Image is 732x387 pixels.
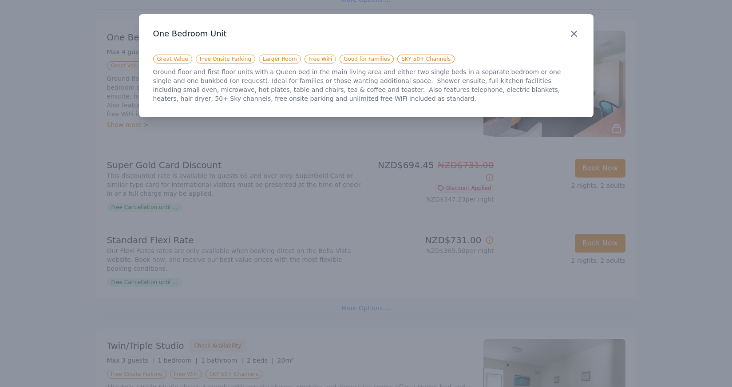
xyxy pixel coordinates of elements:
[153,55,192,63] span: Great Value
[153,28,579,39] h3: One Bedroom Unit
[153,67,579,103] p: Ground floor and first floor units with a Queen bed in the main living area and either two single...
[340,55,394,63] span: Good for Families
[305,55,336,63] span: Free WiFi
[397,55,455,63] span: SKY 50+ Channels
[196,55,255,63] span: Free Onsite Parking
[259,55,301,63] span: Larger Room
